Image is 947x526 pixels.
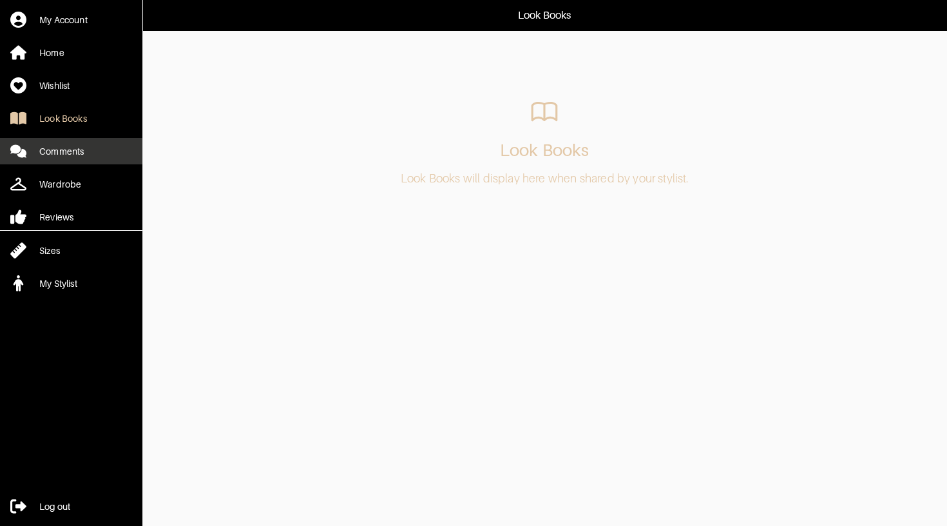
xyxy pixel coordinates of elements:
[39,145,84,158] div: Comments
[39,46,64,59] div: Home
[39,500,70,513] div: Log out
[528,95,560,128] img: look book
[39,178,81,191] div: Wardrobe
[39,244,60,257] div: Sizes
[500,141,589,160] div: Look Books
[518,8,571,23] p: Look Books
[39,79,70,92] div: Wishlist
[39,277,77,290] div: My Stylist
[401,173,689,184] div: Look Books will display here when shared by your stylist.
[39,14,88,26] div: My Account
[39,211,73,224] div: Reviews
[39,112,87,125] div: Look Books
